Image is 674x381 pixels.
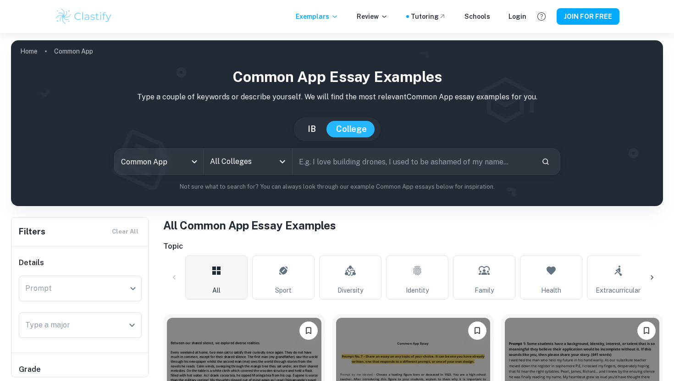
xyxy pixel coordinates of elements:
[11,40,663,206] img: profile cover
[298,121,325,137] button: IB
[475,285,494,295] span: Family
[20,45,38,58] a: Home
[538,154,553,169] button: Search
[468,321,486,340] button: Please log in to bookmark exemplars
[296,11,338,22] p: Exemplars
[275,285,292,295] span: Sport
[54,46,93,56] p: Common App
[357,11,388,22] p: Review
[541,285,561,295] span: Health
[115,149,203,174] div: Common App
[18,92,656,103] p: Type a couple of keywords or describe yourself. We will find the most relevant Common App essay e...
[299,321,318,340] button: Please log in to bookmark exemplars
[55,7,113,26] img: Clastify logo
[19,364,142,375] h6: Grade
[19,225,45,238] h6: Filters
[276,155,289,168] button: Open
[406,285,429,295] span: Identity
[163,241,663,252] h6: Topic
[464,11,490,22] a: Schools
[293,149,534,174] input: E.g. I love building drones, I used to be ashamed of my name...
[212,285,221,295] span: All
[534,9,549,24] button: Help and Feedback
[557,8,619,25] button: JOIN FOR FREE
[126,319,138,332] button: Open
[596,285,641,295] span: Extracurricular
[163,217,663,234] h1: All Common App Essay Examples
[508,11,526,22] a: Login
[327,121,376,137] button: College
[637,321,656,340] button: Please log in to bookmark exemplars
[411,11,446,22] a: Tutoring
[18,66,656,88] h1: Common App Essay Examples
[19,257,142,268] h6: Details
[18,182,656,191] p: Not sure what to search for? You can always look through our example Common App essays below for ...
[337,285,363,295] span: Diversity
